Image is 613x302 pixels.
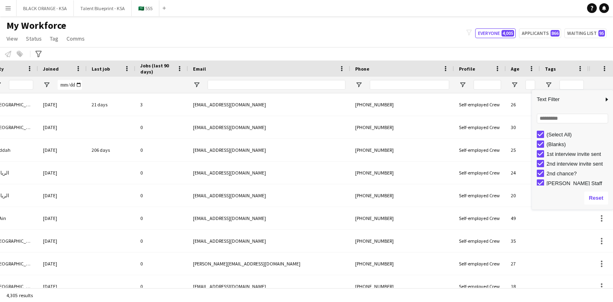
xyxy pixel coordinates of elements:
[92,66,110,72] span: Last job
[87,139,135,161] div: 206 days
[547,151,611,157] div: 1st interview invite sent
[506,275,540,298] div: 18
[38,207,87,229] div: [DATE]
[350,230,454,252] div: [PHONE_NUMBER]
[188,162,350,184] div: [EMAIL_ADDRESS][DOMAIN_NAME]
[188,184,350,207] div: [EMAIL_ADDRESS][DOMAIN_NAME]
[370,80,449,90] input: Phone Filter Input
[474,80,501,90] input: Profile Filter Input
[551,30,559,37] span: 866
[208,80,345,90] input: Email Filter Input
[350,116,454,138] div: [PHONE_NUMBER]
[50,35,58,42] span: Tag
[459,66,475,72] span: Profile
[454,207,506,229] div: Self-employed Crew
[63,33,88,44] a: Comms
[454,139,506,161] div: Self-employed Crew
[598,30,605,37] span: 95
[350,184,454,207] div: [PHONE_NUMBER]
[188,230,350,252] div: [EMAIL_ADDRESS][DOMAIN_NAME]
[525,80,535,90] input: Age Filter Input
[34,49,43,59] app-action-btn: Advanced filters
[43,66,59,72] span: Joined
[350,207,454,229] div: [PHONE_NUMBER]
[188,116,350,138] div: [EMAIL_ADDRESS][DOMAIN_NAME]
[38,162,87,184] div: [DATE]
[58,80,82,90] input: Joined Filter Input
[135,162,188,184] div: 0
[506,93,540,116] div: 26
[506,207,540,229] div: 49
[74,0,132,16] button: Talent Blueprint - KSA
[511,81,518,88] button: Open Filter Menu
[350,93,454,116] div: [PHONE_NUMBER]
[23,33,45,44] a: Status
[135,230,188,252] div: 0
[350,162,454,184] div: [PHONE_NUMBER]
[506,252,540,275] div: 27
[506,184,540,207] div: 20
[135,116,188,138] div: 0
[188,93,350,116] div: [EMAIL_ADDRESS][DOMAIN_NAME]
[547,141,611,147] div: (Blanks)
[87,93,135,116] div: 21 days
[559,80,584,90] input: Tags Filter Input
[454,116,506,138] div: Self-employed Crew
[545,81,552,88] button: Open Filter Menu
[506,139,540,161] div: 25
[188,207,350,229] div: [EMAIL_ADDRESS][DOMAIN_NAME]
[6,19,66,32] span: My Workforce
[454,252,506,275] div: Self-employed Crew
[38,184,87,207] div: [DATE]
[350,252,454,275] div: [PHONE_NUMBER]
[140,63,174,75] span: Jobs (last 90 days)
[135,184,188,207] div: 0
[475,28,516,38] button: Everyone4,005
[547,132,611,138] div: (Select All)
[38,230,87,252] div: [DATE]
[454,162,506,184] div: Self-employed Crew
[135,139,188,161] div: 0
[38,93,87,116] div: [DATE]
[135,252,188,275] div: 0
[454,93,506,116] div: Self-employed Crew
[6,35,18,42] span: View
[135,93,188,116] div: 3
[38,252,87,275] div: [DATE]
[537,114,608,123] input: Search filter values
[132,0,159,16] button: 🇸🇦 555
[135,207,188,229] div: 0
[547,180,611,186] div: [PERSON_NAME] Staff
[506,162,540,184] div: 24
[506,116,540,138] div: 30
[532,90,613,209] div: Column Filter
[188,252,350,275] div: [PERSON_NAME][EMAIL_ADDRESS][DOMAIN_NAME]
[3,33,21,44] a: View
[454,230,506,252] div: Self-employed Crew
[459,81,466,88] button: Open Filter Menu
[502,30,514,37] span: 4,005
[66,35,85,42] span: Comms
[547,161,611,167] div: 2nd interview invite sent
[584,192,608,205] button: Reset
[506,230,540,252] div: 35
[545,66,556,72] span: Tags
[43,81,50,88] button: Open Filter Menu
[355,66,369,72] span: Phone
[38,275,87,298] div: [DATE]
[47,33,62,44] a: Tag
[519,28,561,38] button: Applicants866
[454,184,506,207] div: Self-employed Crew
[38,116,87,138] div: [DATE]
[355,81,362,88] button: Open Filter Menu
[38,139,87,161] div: [DATE]
[188,275,350,298] div: [EMAIL_ADDRESS][DOMAIN_NAME]
[564,28,607,38] button: Waiting list95
[532,93,603,106] span: Text Filter
[350,275,454,298] div: [PHONE_NUMBER]
[188,139,350,161] div: [EMAIL_ADDRESS][DOMAIN_NAME]
[135,275,188,298] div: 0
[9,80,33,90] input: City Filter Input
[193,66,206,72] span: Email
[26,35,42,42] span: Status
